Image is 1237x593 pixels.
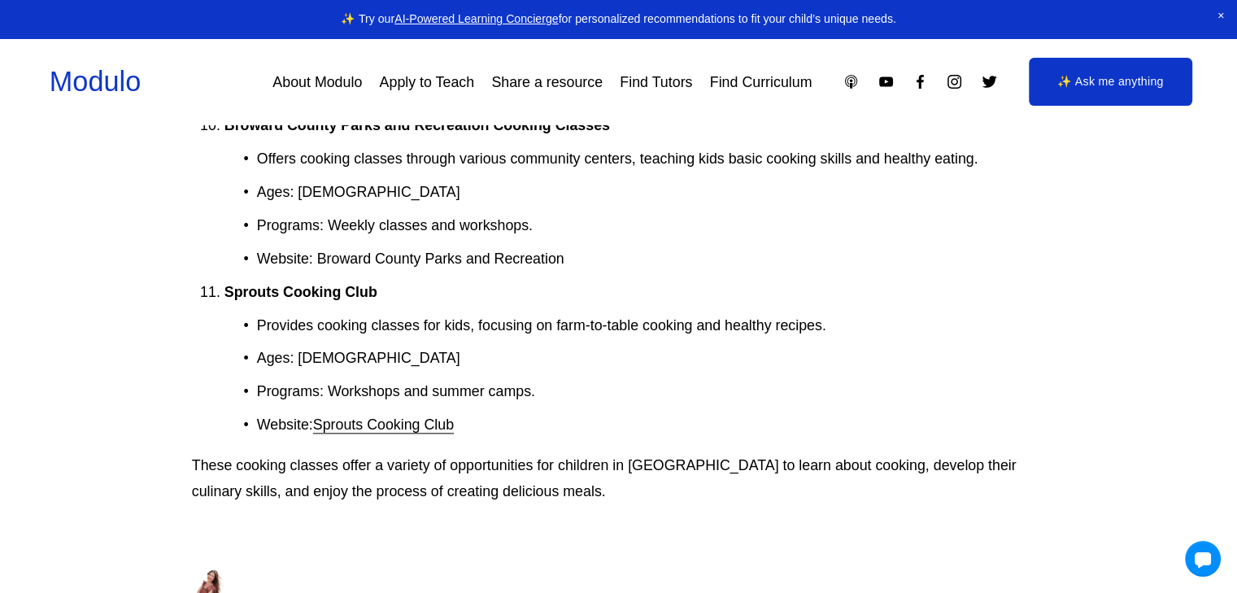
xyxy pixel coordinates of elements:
a: Twitter [981,73,998,90]
p: These cooking classes offer a variety of opportunities for children in [GEOGRAPHIC_DATA] to learn... [192,452,1046,504]
a: Share a resource [491,68,603,97]
strong: Sprouts Cooking Club [224,284,377,300]
a: YouTube [878,73,895,90]
p: Ages: [DEMOGRAPHIC_DATA] [257,179,1046,205]
a: Apple Podcasts [843,73,860,90]
p: Offers cooking classes through various community centers, teaching kids basic cooking skills and ... [257,146,1046,172]
a: AI-Powered Learning Concierge [394,12,558,25]
a: Find Curriculum [710,68,812,97]
p: Ages: [DEMOGRAPHIC_DATA] [257,345,1046,371]
a: Facebook [912,73,929,90]
p: Programs: Weekly classes and workshops. [257,212,1046,238]
a: Apply to Teach [380,68,475,97]
p: Website: Broward County Parks and Recreation [257,246,1046,272]
p: Programs: Workshops and summer camps. [257,378,1046,404]
p: Website: [257,412,1046,438]
a: ✨ Ask me anything [1029,58,1192,107]
a: Find Tutors [620,68,692,97]
a: Sprouts Cooking Club [313,416,454,433]
a: About Modulo [272,68,362,97]
p: Provides cooking classes for kids, focusing on farm-to-table cooking and healthy recipes. [257,312,1046,338]
a: Instagram [946,73,963,90]
strong: Broward County Parks and Recreation Cooking Classes [224,117,610,133]
a: Modulo [50,66,141,97]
